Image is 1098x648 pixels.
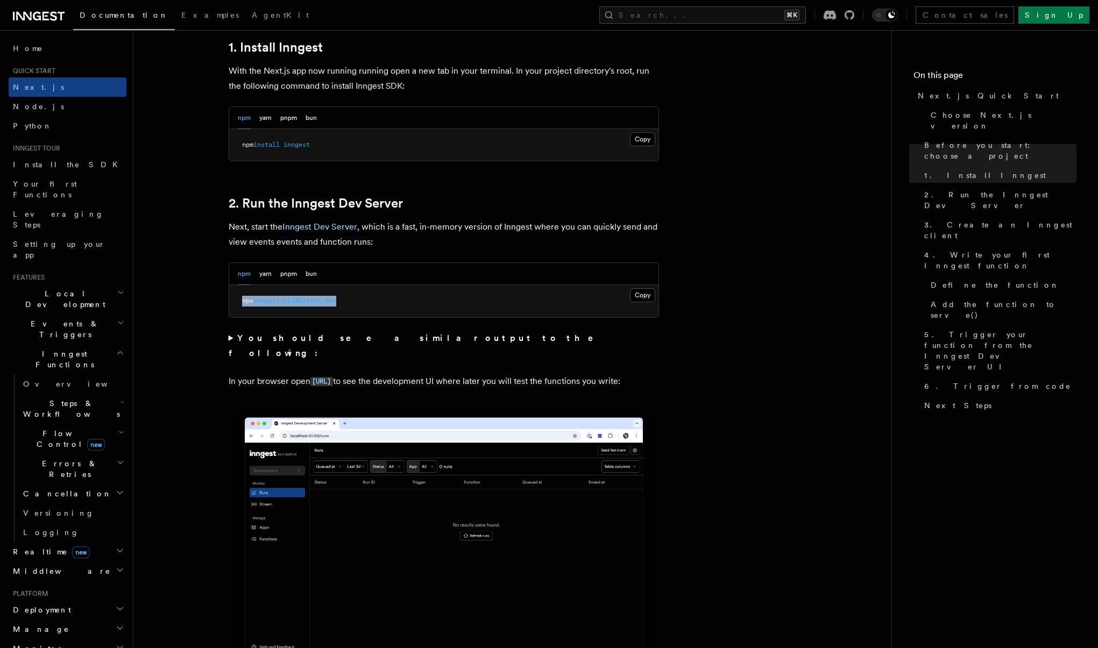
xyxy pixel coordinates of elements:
[9,624,69,635] span: Manage
[9,288,117,310] span: Local Development
[9,561,126,581] button: Middleware
[23,509,94,517] span: Versioning
[242,297,253,304] span: npx
[229,331,659,361] summary: You should see a similar output to the following:
[13,102,64,111] span: Node.js
[9,155,126,174] a: Install the SDK
[9,234,126,265] a: Setting up your app
[630,288,655,302] button: Copy
[1018,6,1089,24] a: Sign Up
[9,174,126,204] a: Your first Functions
[259,107,272,129] button: yarn
[9,314,126,344] button: Events & Triggers
[19,484,126,503] button: Cancellation
[926,295,1076,325] a: Add the function to serve()
[73,3,175,30] a: Documentation
[9,204,126,234] a: Leveraging Steps
[920,136,1076,166] a: Before you start: choose a project
[9,542,126,561] button: Realtimenew
[872,9,898,22] button: Toggle dark mode
[253,141,280,148] span: install
[19,394,126,424] button: Steps & Workflows
[9,619,126,639] button: Manage
[924,381,1071,391] span: 6. Trigger from code
[9,600,126,619] button: Deployment
[229,374,659,389] p: In your browser open to see the development UI where later you will test the functions you write:
[229,196,403,211] a: 2. Run the Inngest Dev Server
[9,77,126,97] a: Next.js
[924,250,1076,271] span: 4. Write your first Inngest function
[23,528,79,537] span: Logging
[19,398,120,419] span: Steps & Workflows
[9,97,126,116] a: Node.js
[931,110,1076,131] span: Choose Next.js version
[252,11,309,19] span: AgentKit
[599,6,806,24] button: Search...⌘K
[913,69,1076,86] h4: On this page
[306,263,317,285] button: bun
[918,90,1059,101] span: Next.js Quick Start
[924,140,1076,161] span: Before you start: choose a project
[19,454,126,484] button: Errors & Retries
[238,263,251,285] button: npm
[9,374,126,542] div: Inngest Functions
[13,210,104,229] span: Leveraging Steps
[931,280,1059,290] span: Define the function
[19,488,112,499] span: Cancellation
[19,424,126,454] button: Flow Controlnew
[245,3,315,29] a: AgentKit
[306,107,317,129] button: bun
[9,284,126,314] button: Local Development
[229,333,609,358] strong: You should see a similar output to the following:
[924,170,1046,181] span: 1. Install Inngest
[280,107,297,129] button: pnpm
[9,546,90,557] span: Realtime
[282,222,357,232] a: Inngest Dev Server
[310,376,333,386] a: [URL]
[280,263,297,285] button: pnpm
[784,10,799,20] kbd: ⌘K
[9,344,126,374] button: Inngest Functions
[9,39,126,58] a: Home
[19,374,126,394] a: Overview
[9,589,48,598] span: Platform
[920,185,1076,215] a: 2. Run the Inngest Dev Server
[13,180,77,199] span: Your first Functions
[13,160,124,169] span: Install the SDK
[9,116,126,136] a: Python
[259,263,272,285] button: yarn
[920,215,1076,245] a: 3. Create an Inngest client
[13,122,52,130] span: Python
[19,428,118,450] span: Flow Control
[13,43,43,54] span: Home
[229,63,659,94] p: With the Next.js app now running running open a new tab in your terminal. In your project directo...
[9,67,55,75] span: Quick start
[931,299,1076,321] span: Add the function to serve()
[13,83,64,91] span: Next.js
[924,189,1076,211] span: 2. Run the Inngest Dev Server
[80,11,168,19] span: Documentation
[924,400,991,411] span: Next Steps
[920,245,1076,275] a: 4. Write your first Inngest function
[181,11,239,19] span: Examples
[920,396,1076,415] a: Next Steps
[924,219,1076,241] span: 3. Create an Inngest client
[926,105,1076,136] a: Choose Next.js version
[9,318,117,340] span: Events & Triggers
[19,458,117,480] span: Errors & Retries
[926,275,1076,295] a: Define the function
[913,86,1076,105] a: Next.js Quick Start
[630,132,655,146] button: Copy
[310,377,333,386] code: [URL]
[87,439,105,451] span: new
[9,348,116,370] span: Inngest Functions
[19,503,126,523] a: Versioning
[72,546,90,558] span: new
[19,523,126,542] a: Logging
[229,219,659,250] p: Next, start the , which is a fast, in-memory version of Inngest where you can quickly send and vi...
[13,240,105,259] span: Setting up your app
[916,6,1014,24] a: Contact sales
[9,144,60,153] span: Inngest tour
[284,141,310,148] span: inngest
[238,107,251,129] button: npm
